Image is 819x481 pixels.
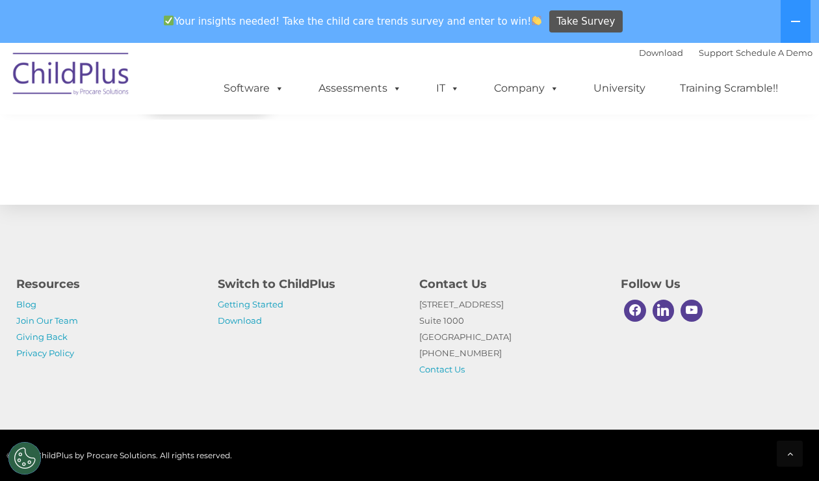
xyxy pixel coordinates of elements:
[16,315,78,326] a: Join Our Team
[16,275,198,293] h4: Resources
[580,75,658,101] a: University
[181,139,236,149] span: Phone number
[677,296,706,325] a: Youtube
[549,10,623,33] a: Take Survey
[158,8,547,34] span: Your insights needed! Take the child care trends survey and enter to win!
[164,16,174,25] img: ✅
[181,86,220,96] span: Last name
[6,450,232,460] span: © 2025 ChildPlus by Procare Solutions. All rights reserved.
[218,315,262,326] a: Download
[16,348,74,358] a: Privacy Policy
[419,275,601,293] h4: Contact Us
[6,44,136,109] img: ChildPlus by Procare Solutions
[218,299,283,309] a: Getting Started
[649,296,678,325] a: Linkedin
[621,275,803,293] h4: Follow Us
[481,75,572,101] a: Company
[419,296,601,378] p: [STREET_ADDRESS] Suite 1000 [GEOGRAPHIC_DATA] [PHONE_NUMBER]
[419,364,465,374] a: Contact Us
[639,47,812,58] font: |
[699,47,733,58] a: Support
[305,75,415,101] a: Assessments
[423,75,473,101] a: IT
[556,10,615,33] span: Take Survey
[218,275,400,293] h4: Switch to ChildPlus
[16,331,68,342] a: Giving Back
[211,75,297,101] a: Software
[532,16,541,25] img: 👏
[639,47,683,58] a: Download
[736,47,812,58] a: Schedule A Demo
[621,296,649,325] a: Facebook
[8,442,41,474] button: Cookies Settings
[16,299,36,309] a: Blog
[667,75,791,101] a: Training Scramble!!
